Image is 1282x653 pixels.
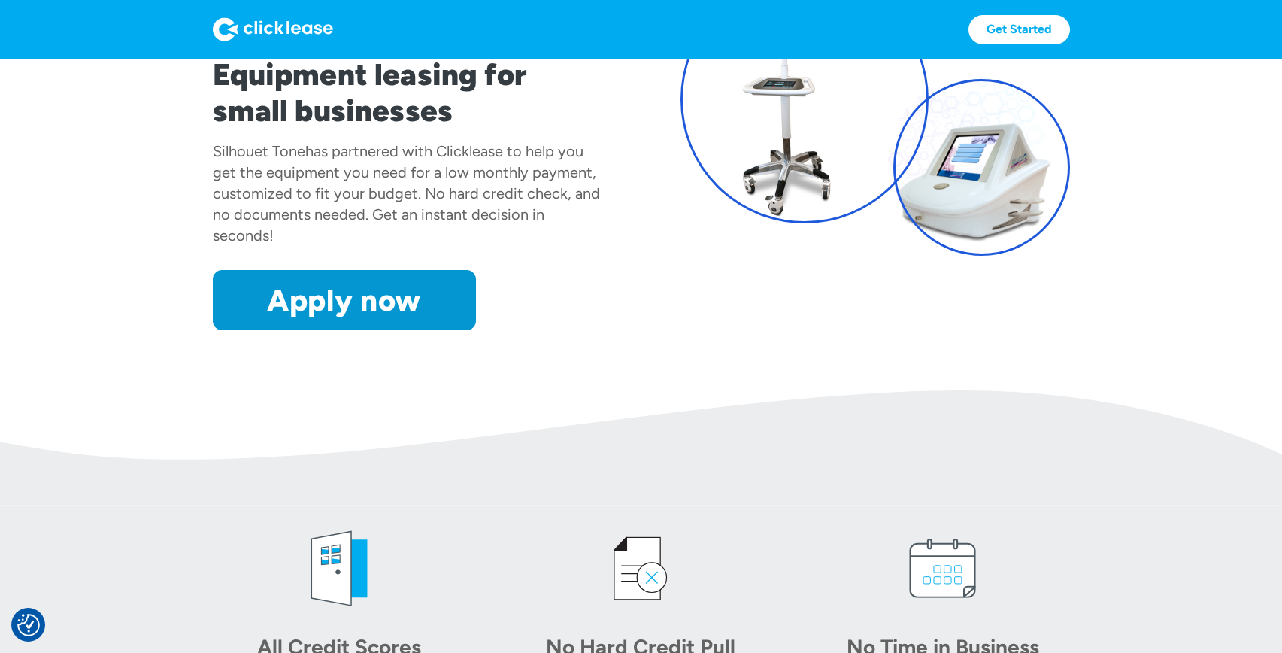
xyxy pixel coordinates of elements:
[213,142,600,244] div: has partnered with Clicklease to help you get the equipment you need for a low monthly payment, c...
[596,524,686,614] img: credit icon
[968,15,1070,44] a: Get Started
[898,524,988,614] img: calendar icon
[294,524,384,614] img: welcome icon
[213,270,476,330] a: Apply now
[213,142,305,160] div: Silhouet Tone
[213,56,602,129] h1: Equipment leasing for small businesses
[213,17,333,41] img: Logo
[17,614,40,636] img: Revisit consent button
[17,614,40,636] button: Consent Preferences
